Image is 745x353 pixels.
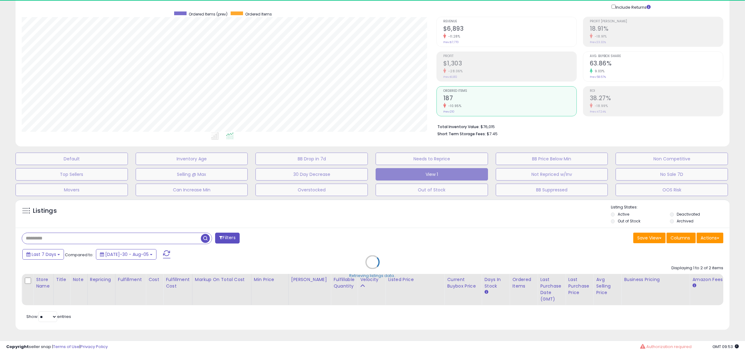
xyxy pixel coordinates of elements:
h2: 38.27% [590,95,723,103]
button: Movers [16,184,128,196]
button: Non Competitive [616,153,728,165]
button: BB Drop in 7d [255,153,368,165]
button: Default [16,153,128,165]
small: Prev: $7,770 [443,40,459,44]
li: $76,015 [437,123,719,130]
button: Selling @ Max [136,168,248,181]
small: Prev: 58.57% [590,75,606,79]
h2: 18.91% [590,25,723,34]
small: -18.99% [593,104,608,108]
small: Prev: 210 [443,110,454,114]
span: Ordered Items [245,11,272,17]
span: Profit [PERSON_NAME] [590,20,723,23]
small: Prev: 47.24% [590,110,606,114]
button: Can Increase Min [136,184,248,196]
span: $7.45 [487,131,498,137]
small: Prev: 23.32% [590,40,606,44]
span: Ordered Items (prev) [189,11,228,17]
button: Overstocked [255,184,368,196]
span: 2025-08-14 09:53 GMT [712,344,739,350]
button: Top Sellers [16,168,128,181]
button: BB Suppressed [496,184,608,196]
span: Ordered Items [443,89,576,93]
div: Retrieving listings data.. [349,273,396,279]
small: Prev: $1,812 [443,75,457,79]
h2: $1,303 [443,60,576,68]
div: Include Returns [607,3,658,11]
button: View 1 [376,168,488,181]
b: Total Inventory Value: [437,124,480,129]
small: 9.03% [593,69,605,74]
span: Avg. Buybox Share [590,55,723,58]
button: OOS Risk [616,184,728,196]
b: Short Term Storage Fees: [437,131,486,136]
button: Not Repriced w/Inv [496,168,608,181]
a: Privacy Policy [80,344,108,350]
small: -28.06% [446,69,463,74]
h2: 187 [443,95,576,103]
button: No Sale 7D [616,168,728,181]
h2: 63.86% [590,60,723,68]
div: seller snap | | [6,344,108,350]
small: -18.91% [593,34,607,39]
small: -11.28% [446,34,460,39]
a: Terms of Use [53,344,79,350]
button: Needs to Reprice [376,153,488,165]
button: Out of Stock [376,184,488,196]
button: Inventory Age [136,153,248,165]
span: ROI [590,89,723,93]
span: Profit [443,55,576,58]
small: -10.95% [446,104,462,108]
strong: Copyright [6,344,29,350]
span: Revenue [443,20,576,23]
button: BB Price Below Min [496,153,608,165]
button: 30 Day Decrease [255,168,368,181]
h2: $6,893 [443,25,576,34]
